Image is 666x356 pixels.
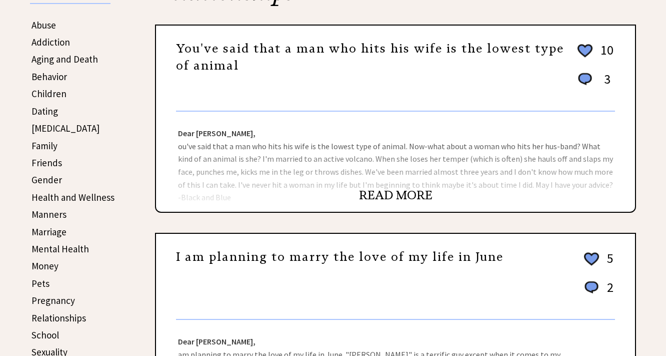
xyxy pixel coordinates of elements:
[31,53,98,65] a: Aging and Death
[31,122,99,134] a: [MEDICAL_DATA]
[31,19,56,31] a: Abuse
[602,279,614,305] td: 2
[176,249,503,264] a: I am planning to marry the love of my life in June
[31,294,75,306] a: Pregnancy
[31,243,89,255] a: Mental Health
[595,71,614,97] td: 3
[582,279,600,295] img: message_round%201.png
[31,105,58,117] a: Dating
[31,226,66,238] a: Marriage
[178,128,255,138] strong: Dear [PERSON_NAME],
[576,42,594,60] img: heart_outline%202.png
[582,250,600,268] img: heart_outline%202.png
[31,140,57,152] a: Family
[31,88,66,100] a: Children
[178,336,255,346] strong: Dear [PERSON_NAME],
[31,260,58,272] a: Money
[359,188,432,203] a: READ MORE
[31,36,70,48] a: Addiction
[31,329,59,341] a: School
[595,42,614,70] td: 10
[31,157,62,169] a: Friends
[31,174,62,186] a: Gender
[602,250,614,278] td: 5
[156,112,635,212] div: ou've said that a man who hits his wife is the lowest type of animal. Now-what about a woman who ...
[31,277,49,289] a: Pets
[31,208,66,220] a: Manners
[31,71,67,83] a: Behavior
[176,41,564,73] a: You've said that a man who hits his wife is the lowest type of animal
[31,191,114,203] a: Health and Wellness
[31,312,86,324] a: Relationships
[576,71,594,87] img: message_round%201.png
